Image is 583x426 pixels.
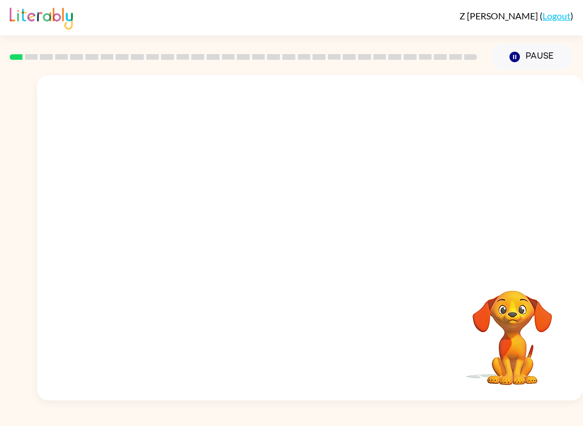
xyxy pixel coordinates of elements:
[491,44,573,70] button: Pause
[459,10,540,21] span: Z [PERSON_NAME]
[10,5,73,30] img: Literably
[543,10,570,21] a: Logout
[459,10,573,21] div: ( )
[455,273,569,387] video: Your browser must support playing .mp4 files to use Literably. Please try using another browser.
